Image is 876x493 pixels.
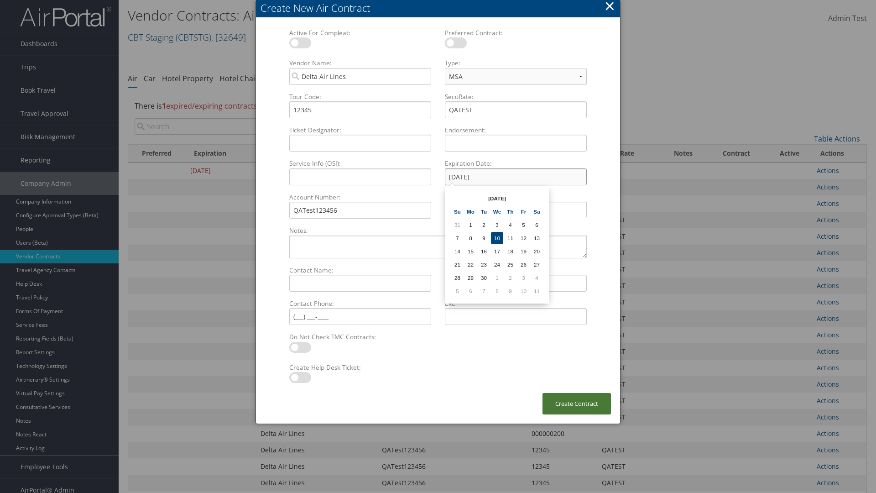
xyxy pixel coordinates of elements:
[464,272,477,284] td: 29
[504,245,516,257] td: 18
[531,272,543,284] td: 4
[441,193,590,202] label: Applies to:
[289,275,431,292] input: Contact Name:
[478,205,490,218] th: Tu
[451,245,464,257] td: 14
[517,245,530,257] td: 19
[441,299,590,308] label: Ext:
[491,205,503,218] th: We
[445,101,587,118] input: SecuRate:
[464,219,477,231] td: 1
[542,393,611,414] button: Create Contract
[531,219,543,231] td: 6
[289,101,431,118] input: Tour Code:
[491,258,503,271] td: 24
[286,299,435,308] label: Contact Phone:
[441,266,590,275] label: Contact Email:
[491,219,503,231] td: 3
[517,272,530,284] td: 3
[286,159,435,168] label: Service Info (OSI):
[531,245,543,257] td: 20
[441,28,590,37] label: Preferred Contract:
[451,219,464,231] td: 31
[451,258,464,271] td: 21
[451,205,464,218] th: Su
[451,285,464,297] td: 5
[451,272,464,284] td: 28
[464,245,477,257] td: 15
[445,168,587,185] input: Expiration Date:
[286,332,435,341] label: Do Not Check TMC Contracts:
[491,232,503,244] td: 10
[286,266,435,275] label: Contact Name:
[478,245,490,257] td: 16
[464,232,477,244] td: 8
[464,192,530,205] th: [DATE]
[286,126,435,135] label: Ticket Designator:
[517,232,530,244] td: 12
[289,168,431,185] input: Service Info (OSI):
[517,285,530,297] td: 10
[478,285,490,297] td: 7
[441,92,590,101] label: SecuRate:
[478,272,490,284] td: 30
[531,258,543,271] td: 27
[286,193,435,202] label: Account Number:
[504,232,516,244] td: 11
[445,308,587,325] input: Ext:
[441,58,590,68] label: Type:
[464,285,477,297] td: 6
[261,1,620,15] div: Create New Air Contract
[478,232,490,244] td: 9
[286,92,435,101] label: Tour Code:
[504,205,516,218] th: Th
[441,126,590,135] label: Endorsement:
[531,232,543,244] td: 13
[491,285,503,297] td: 8
[289,135,431,152] input: Ticket Designator:
[504,258,516,271] td: 25
[286,226,590,235] label: Notes:
[517,205,530,218] th: Fr
[504,285,516,297] td: 9
[491,272,503,284] td: 1
[478,219,490,231] td: 2
[289,68,431,85] input: Vendor Name:
[517,219,530,231] td: 5
[286,28,435,37] label: Active For Compleat:
[464,205,477,218] th: Mo
[491,245,503,257] td: 17
[286,363,435,372] label: Create Help Desk Ticket:
[289,236,587,258] textarea: Notes:
[445,135,587,152] input: Endorsement:
[504,219,516,231] td: 4
[478,258,490,271] td: 23
[441,159,590,168] label: Expiration Date:
[286,58,435,68] label: Vendor Name:
[451,232,464,244] td: 7
[531,205,543,218] th: Sa
[289,202,431,219] input: Account Number:
[464,258,477,271] td: 22
[445,68,587,85] select: Type:
[517,258,530,271] td: 26
[289,308,431,325] input: Contact Phone:
[504,272,516,284] td: 2
[531,285,543,297] td: 11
